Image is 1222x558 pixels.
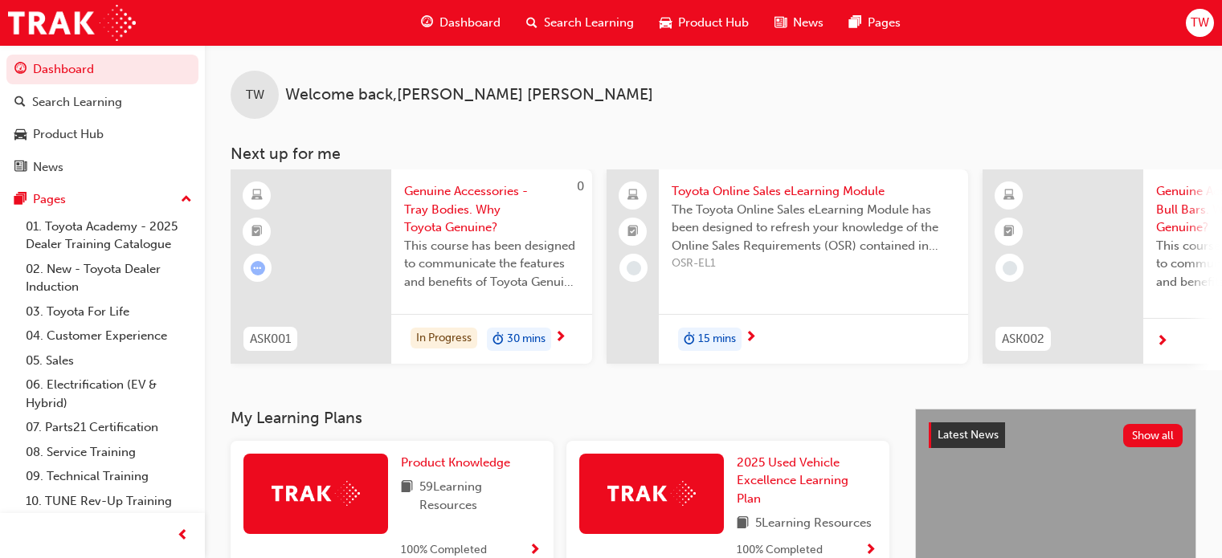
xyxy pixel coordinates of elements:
[251,222,263,242] span: booktick-icon
[864,544,877,558] span: Show Progress
[868,14,901,32] span: Pages
[1003,222,1015,242] span: booktick-icon
[19,348,198,373] a: 05. Sales
[421,13,433,33] span: guage-icon
[1191,14,1209,32] span: TW
[938,428,999,442] span: Latest News
[19,299,198,324] a: 03. Toyota For Life
[32,93,122,112] div: Search Learning
[672,255,955,273] span: OSR-EL1
[737,455,848,506] span: 2025 Used Vehicle Excellence Learning Plan
[19,324,198,348] a: 04. Customer Experience
[607,481,696,506] img: Trak
[627,185,639,206] span: laptop-icon
[14,128,27,142] span: car-icon
[672,201,955,255] span: The Toyota Online Sales eLearning Module has been designed to refresh your knowledge of the Onlin...
[737,454,877,508] a: 2025 Used Vehicle Excellence Learning Plan
[272,481,360,506] img: Trak
[577,179,584,193] span: 0
[404,237,579,291] span: This course has been designed to communicate the features and benefits of Toyota Genuine Tray Bod...
[251,185,263,206] span: learningResourceType_ELEARNING-icon
[401,478,413,514] span: book-icon
[19,373,198,415] a: 06. Electrification (EV & Hybrid)
[404,182,579,237] span: Genuine Accessories - Tray Bodies. Why Toyota Genuine?
[251,261,265,275] span: learningRecordVerb_ATTEMPT-icon
[544,14,634,32] span: Search Learning
[6,185,198,214] button: Pages
[408,6,513,39] a: guage-iconDashboard
[205,145,1222,163] h3: Next up for me
[507,330,546,348] span: 30 mins
[439,14,501,32] span: Dashboard
[401,455,510,470] span: Product Knowledge
[231,409,889,427] h3: My Learning Plans
[745,331,757,345] span: next-icon
[1002,330,1044,348] span: ASK002
[660,13,672,33] span: car-icon
[6,153,198,182] a: News
[929,422,1183,448] a: Latest NewsShow all
[6,51,198,185] button: DashboardSearch LearningProduct HubNews
[627,261,641,275] span: learningRecordVerb_NONE-icon
[513,6,647,39] a: search-iconSearch Learning
[627,222,639,242] span: booktick-icon
[177,526,189,546] span: prev-icon
[19,464,198,489] a: 09. Technical Training
[33,190,66,209] div: Pages
[1156,335,1168,349] span: next-icon
[526,13,537,33] span: search-icon
[19,214,198,257] a: 01. Toyota Academy - 2025 Dealer Training Catalogue
[6,55,198,84] a: Dashboard
[849,13,861,33] span: pages-icon
[647,6,762,39] a: car-iconProduct Hub
[492,329,504,350] span: duration-icon
[33,158,63,177] div: News
[529,544,541,558] span: Show Progress
[774,13,787,33] span: news-icon
[1003,261,1017,275] span: learningRecordVerb_NONE-icon
[672,182,955,201] span: Toyota Online Sales eLearning Module
[33,125,104,144] div: Product Hub
[1123,424,1183,447] button: Show all
[19,415,198,440] a: 07. Parts21 Certification
[181,189,192,210] span: up-icon
[836,6,913,39] a: pages-iconPages
[1167,503,1206,542] iframe: Intercom live chat
[755,514,872,534] span: 5 Learning Resources
[607,169,968,364] a: Toyota Online Sales eLearning ModuleThe Toyota Online Sales eLearning Module has been designed to...
[14,96,26,110] span: search-icon
[1186,9,1214,37] button: TW
[1003,185,1015,206] span: learningResourceType_ELEARNING-icon
[250,330,291,348] span: ASK001
[6,88,198,117] a: Search Learning
[793,14,824,32] span: News
[401,454,517,472] a: Product Knowledge
[684,329,695,350] span: duration-icon
[14,161,27,175] span: news-icon
[554,331,566,345] span: next-icon
[8,5,136,41] img: Trak
[762,6,836,39] a: news-iconNews
[231,169,592,364] a: 0ASK001Genuine Accessories - Tray Bodies. Why Toyota Genuine?This course has been designed to com...
[6,120,198,149] a: Product Hub
[678,14,749,32] span: Product Hub
[419,478,541,514] span: 59 Learning Resources
[14,63,27,77] span: guage-icon
[285,86,653,104] span: Welcome back , [PERSON_NAME] [PERSON_NAME]
[19,489,198,514] a: 10. TUNE Rev-Up Training
[411,328,477,349] div: In Progress
[19,257,198,299] a: 02. New - Toyota Dealer Induction
[19,440,198,465] a: 08. Service Training
[246,86,264,104] span: TW
[698,330,736,348] span: 15 mins
[737,514,749,534] span: book-icon
[14,193,27,207] span: pages-icon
